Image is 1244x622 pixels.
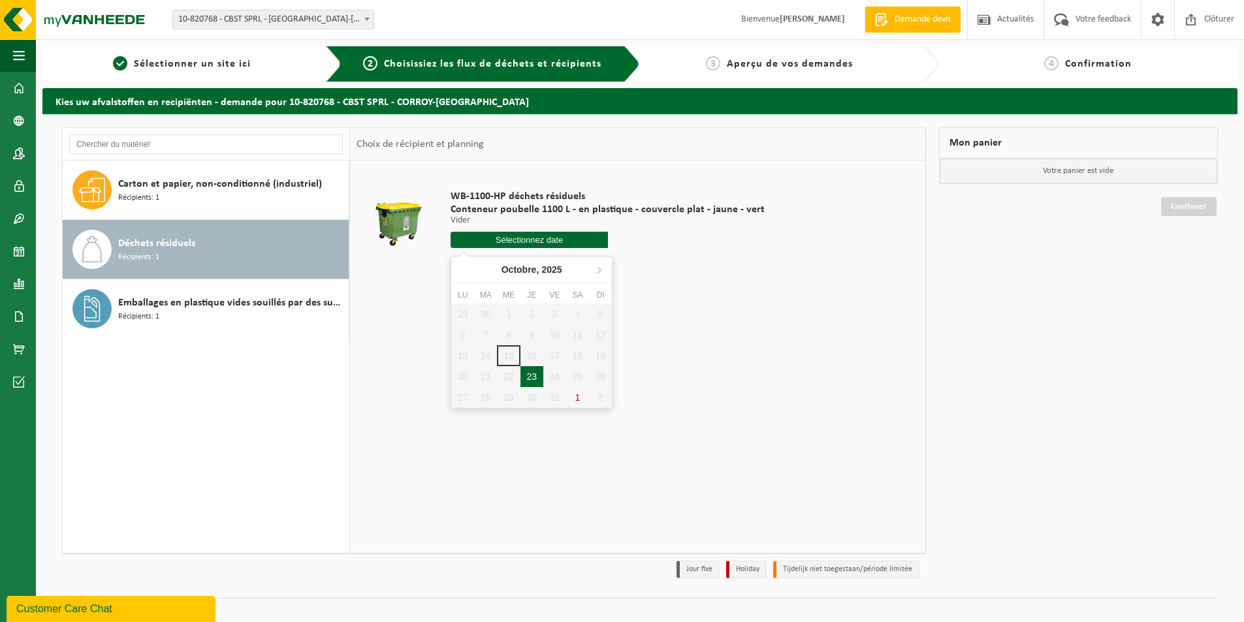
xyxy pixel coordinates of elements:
[63,279,349,338] button: Emballages en plastique vides souillés par des substances dangereuses Récipients: 1
[63,161,349,220] button: Carton et papier, non-conditionné (industriel) Récipients: 1
[134,59,251,69] span: Sélectionner un site ici
[497,288,520,302] div: Me
[727,59,853,69] span: Aperçu de vos demandes
[589,288,612,302] div: Di
[42,88,1237,114] h2: Kies uw afvalstoffen en recipiënten - demande pour 10-820768 - CBST SPRL - CORROY-[GEOGRAPHIC_DATA]
[451,190,765,203] span: WB-1100-HP déchets résiduels
[118,192,159,204] span: Récipients: 1
[474,288,497,302] div: Ma
[940,159,1218,183] p: Votre panier est vide
[1161,197,1217,216] a: Continuer
[451,288,474,302] div: Lu
[384,59,601,69] span: Choisissiez les flux de déchets et récipients
[451,232,608,248] input: Sélectionnez date
[113,56,127,70] span: 1
[780,14,845,24] strong: [PERSON_NAME]
[541,265,562,274] i: 2025
[726,561,767,578] li: Holiday
[677,561,720,578] li: Jour fixe
[172,10,374,29] span: 10-820768 - CBST SPRL - CORROY-LE-CHÂTEAU
[363,56,377,70] span: 2
[118,236,195,251] span: Déchets résiduels
[773,561,919,578] li: Tijdelijk niet toegestaan/période limitée
[63,220,349,279] button: Déchets résiduels Récipients: 1
[543,288,566,302] div: Ve
[496,259,567,280] div: Octobre,
[520,288,543,302] div: Je
[118,311,159,323] span: Récipients: 1
[350,128,490,161] div: Choix de récipient et planning
[118,251,159,264] span: Récipients: 1
[7,593,218,622] iframe: chat widget
[520,366,543,387] div: 23
[939,127,1219,159] div: Mon panier
[1065,59,1132,69] span: Confirmation
[451,216,765,225] p: Vider
[49,56,315,72] a: 1Sélectionner un site ici
[118,295,345,311] span: Emballages en plastique vides souillés par des substances dangereuses
[865,7,961,33] a: Demande devis
[451,203,765,216] span: Conteneur poubelle 1100 L - en plastique - couvercle plat - jaune - vert
[69,134,343,154] input: Chercher du matériel
[891,13,954,26] span: Demande devis
[118,176,322,192] span: Carton et papier, non-conditionné (industriel)
[173,10,374,29] span: 10-820768 - CBST SPRL - CORROY-LE-CHÂTEAU
[566,288,589,302] div: Sa
[706,56,720,70] span: 3
[1044,56,1059,70] span: 4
